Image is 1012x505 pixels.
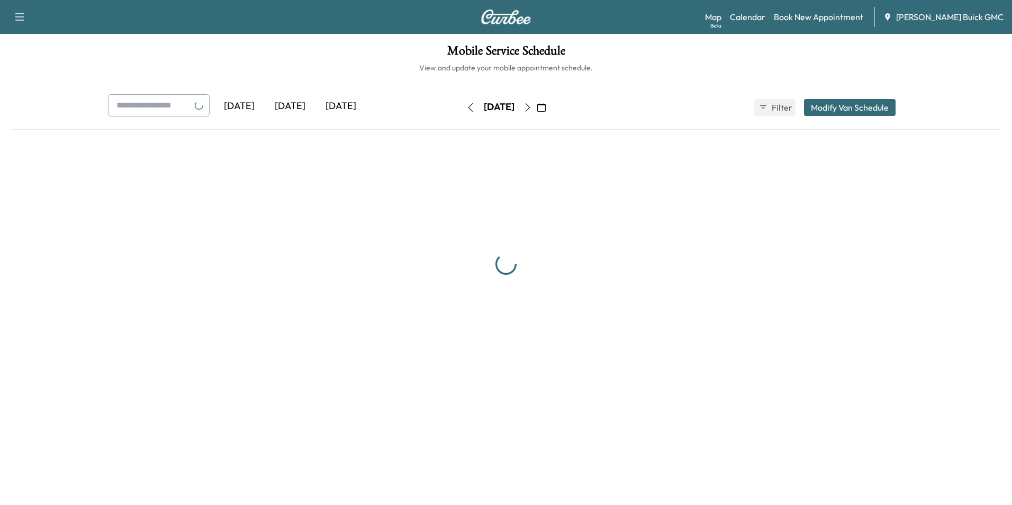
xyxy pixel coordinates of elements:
[804,99,896,116] button: Modify Van Schedule
[730,11,765,23] a: Calendar
[705,11,721,23] a: MapBeta
[754,99,796,116] button: Filter
[214,94,265,119] div: [DATE]
[774,11,863,23] a: Book New Appointment
[896,11,1004,23] span: [PERSON_NAME] Buick GMC
[315,94,366,119] div: [DATE]
[481,10,531,24] img: Curbee Logo
[772,101,791,114] span: Filter
[11,44,1001,62] h1: Mobile Service Schedule
[265,94,315,119] div: [DATE]
[710,22,721,30] div: Beta
[484,101,514,114] div: [DATE]
[11,62,1001,73] h6: View and update your mobile appointment schedule.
